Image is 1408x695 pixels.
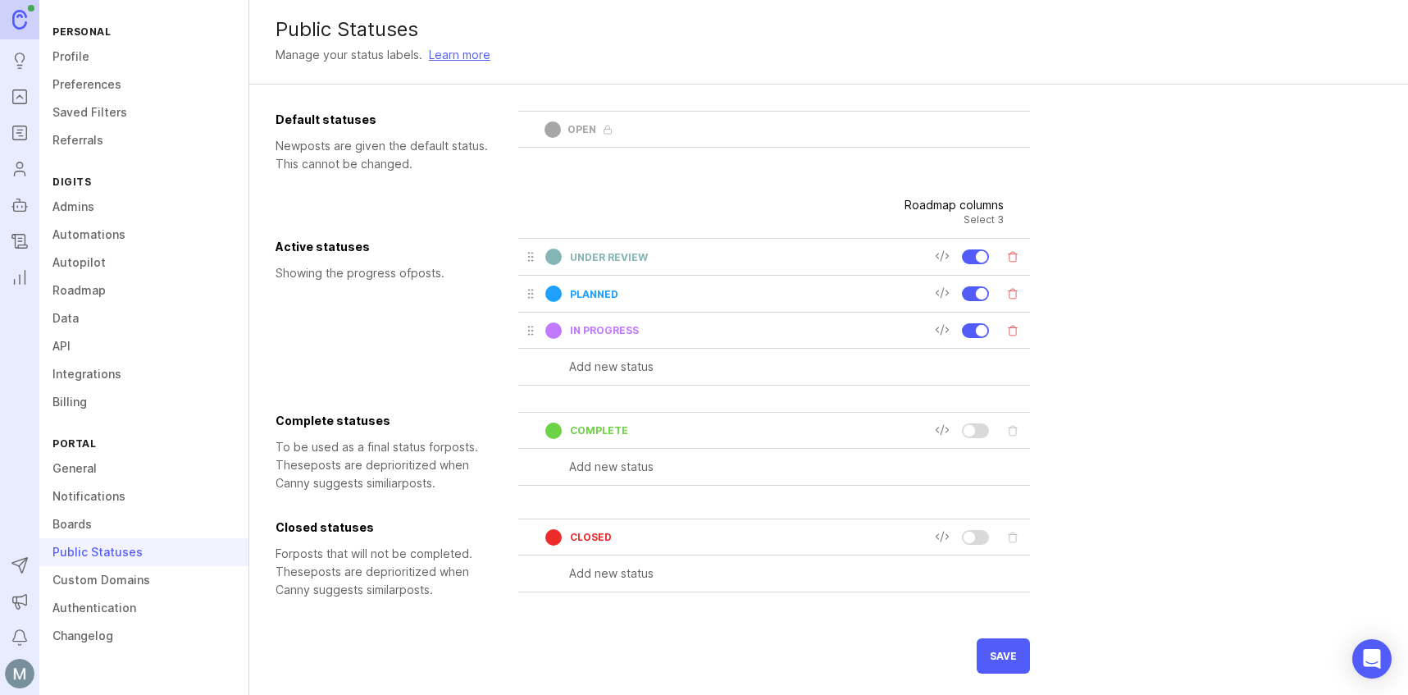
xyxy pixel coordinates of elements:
a: Ideas [5,46,34,75]
a: Profile [39,43,248,71]
div: Closed statuses [276,519,505,537]
span: Roadmap columns [904,199,1004,211]
div: New post s are given the default status. This cannot be changed. [276,137,505,173]
a: Admins [39,193,248,221]
button: save [977,638,1030,674]
div: Public Statuses [276,20,1382,39]
a: Preferences [39,71,248,98]
a: Changelog [5,226,34,256]
input: Add new status [569,358,1030,376]
div: Personal [39,21,248,43]
img: Canny Home [12,10,27,29]
button: Delete status [1001,282,1024,305]
a: Authentication [39,594,248,622]
button: Delete status [1001,419,1024,442]
a: Saved Filters [39,98,248,126]
div: For post s that will not be completed. These post s are deprioritized when Canny suggests similar... [276,545,505,599]
div: To be used as a final status for post s. These post s are deprioritized when Canny suggests simil... [276,438,505,492]
div: open [567,125,596,135]
button: Delete status [1001,245,1024,268]
a: Data [39,304,248,332]
img: Michelle Henley [5,659,34,688]
a: Changelog [39,622,248,650]
button: Delete status [1001,319,1024,342]
span: Select 3 [904,215,1004,225]
button: Announcements [5,587,34,616]
button: Send to Autopilot [5,551,34,580]
a: Automations [39,221,248,249]
a: Boards [39,510,248,538]
div: Open Intercom Messenger [1352,639,1392,679]
a: Learn more [429,46,490,64]
a: Portal [5,82,34,112]
a: Users [5,154,34,184]
div: Showing the progress of post s. [276,264,505,282]
button: Delete status [1001,526,1024,549]
span: save [990,650,1017,662]
a: Autopilot [5,190,34,220]
input: Add new status [569,565,1030,583]
input: Add new status [569,458,1030,476]
div: Portal [39,432,248,455]
a: Roadmap [39,277,248,304]
a: General [39,455,248,482]
button: Notifications [5,623,34,652]
a: Billing [39,388,248,416]
a: Roadmaps [5,118,34,148]
a: Autopilot [39,249,248,277]
a: Reporting [5,263,34,292]
div: Digits [39,171,248,193]
div: Active statuses [276,238,505,256]
a: API [39,332,248,360]
a: Referrals [39,126,248,154]
div: Complete statuses [276,412,505,430]
a: Custom Domains [39,566,248,594]
a: Integrations [39,360,248,388]
div: Manage your status labels. [276,46,422,64]
a: Notifications [39,482,248,510]
div: Default statuses [276,111,505,129]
